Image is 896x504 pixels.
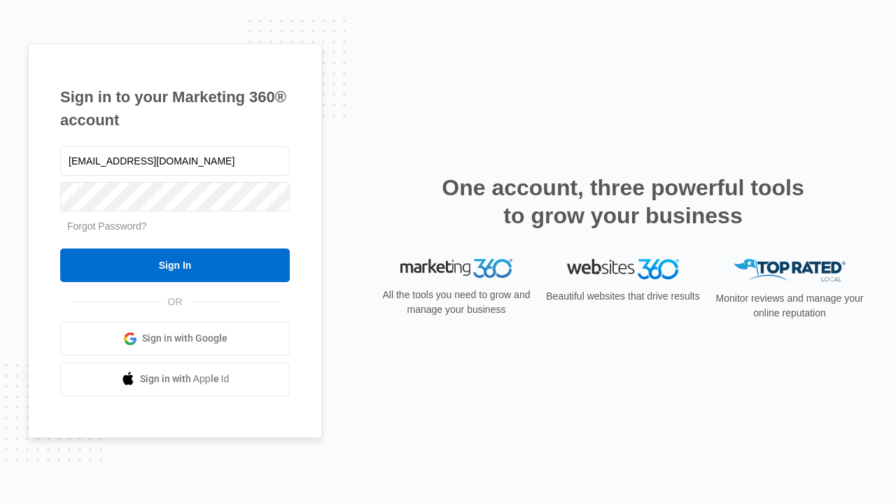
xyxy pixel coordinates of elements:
[140,372,230,386] span: Sign in with Apple Id
[545,289,701,304] p: Beautiful websites that drive results
[734,259,846,282] img: Top Rated Local
[60,322,290,356] a: Sign in with Google
[60,146,290,176] input: Email
[437,174,808,230] h2: One account, three powerful tools to grow your business
[60,248,290,282] input: Sign In
[400,259,512,279] img: Marketing 360
[142,331,227,346] span: Sign in with Google
[60,85,290,132] h1: Sign in to your Marketing 360® account
[711,291,868,321] p: Monitor reviews and manage your online reputation
[158,295,192,309] span: OR
[67,220,147,232] a: Forgot Password?
[60,363,290,396] a: Sign in with Apple Id
[567,259,679,279] img: Websites 360
[378,288,535,317] p: All the tools you need to grow and manage your business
